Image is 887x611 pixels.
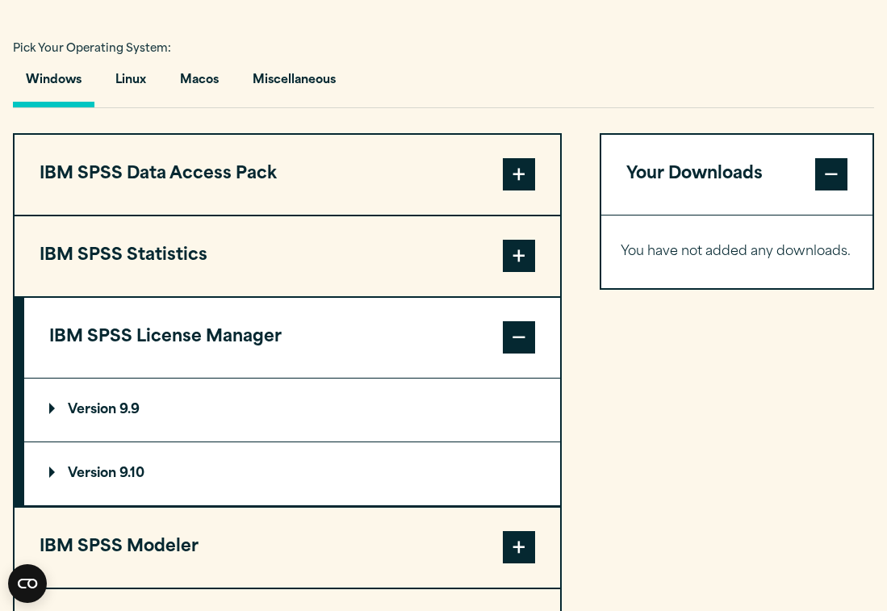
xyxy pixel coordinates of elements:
[103,61,159,107] button: Linux
[24,379,560,442] summary: Version 9.9
[8,564,47,603] button: Open CMP widget
[15,135,560,215] button: IBM SPSS Data Access Pack
[24,298,560,378] button: IBM SPSS License Manager
[49,404,140,416] p: Version 9.9
[601,215,872,289] div: Your Downloads
[49,467,144,480] p: Version 9.10
[15,508,560,588] button: IBM SPSS Modeler
[601,135,872,215] button: Your Downloads
[24,378,560,506] div: IBM SPSS License Manager
[240,61,349,107] button: Miscellaneous
[13,44,171,54] span: Pick Your Operating System:
[15,216,560,296] button: IBM SPSS Statistics
[24,442,560,505] summary: Version 9.10
[621,241,853,264] p: You have not added any downloads.
[13,61,94,107] button: Windows
[167,61,232,107] button: Macos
